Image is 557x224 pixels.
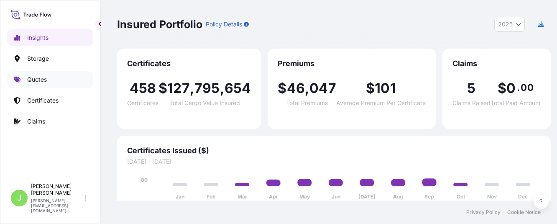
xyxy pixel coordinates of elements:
[27,117,45,126] p: Claims
[194,82,220,95] span: 795
[491,100,541,106] span: Total Paid Amount
[332,193,340,200] tspan: Jun
[238,193,247,200] tspan: Mar
[278,59,425,69] span: Premiums
[517,84,520,91] span: .
[27,33,49,42] p: Insights
[17,194,21,202] span: J
[487,193,497,200] tspan: Nov
[366,82,375,95] span: $
[7,50,93,67] a: Storage
[498,20,513,28] span: 2025
[466,209,501,216] a: Privacy Policy
[27,96,59,105] p: Certificates
[31,183,83,196] p: [PERSON_NAME] [PERSON_NAME]
[7,71,93,88] a: Quotes
[207,193,216,200] tspan: Feb
[31,198,83,213] p: [PERSON_NAME][EMAIL_ADDRESS][DOMAIN_NAME]
[498,82,506,95] span: $
[117,18,202,31] p: Insured Portfolio
[7,113,93,130] a: Claims
[190,82,194,95] span: ,
[507,209,541,216] a: Cookie Notice
[27,75,47,84] p: Quotes
[127,100,158,106] span: Certificates
[158,82,167,95] span: $
[309,82,336,95] span: 047
[127,157,541,166] span: [DATE] - [DATE]
[7,29,93,46] a: Insights
[393,193,403,200] tspan: Aug
[167,82,190,95] span: 127
[424,193,434,200] tspan: Sep
[494,17,525,32] button: Year Selector
[169,100,240,106] span: Total Cargo Value Insured
[225,82,251,95] span: 654
[452,59,541,69] span: Claims
[457,193,465,200] tspan: Oct
[7,92,93,109] a: Certificates
[127,146,541,156] span: Certificates Issued ($)
[176,193,184,200] tspan: Jan
[336,100,426,106] span: Average Premium Per Certificate
[506,82,516,95] span: 0
[127,59,251,69] span: Certificates
[518,193,528,200] tspan: Dec
[521,84,533,91] span: 00
[278,82,286,95] span: $
[452,100,491,106] span: Claims Raised
[286,100,328,106] span: Total Premiums
[467,82,475,95] span: 5
[27,54,49,63] p: Storage
[141,177,148,183] tspan: 80
[305,82,309,95] span: ,
[358,193,376,200] tspan: [DATE]
[130,82,156,95] span: 458
[206,20,242,28] p: Policy Details
[220,82,225,95] span: ,
[375,82,396,95] span: 101
[287,82,305,95] span: 46
[299,193,310,200] tspan: May
[269,193,278,200] tspan: Apr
